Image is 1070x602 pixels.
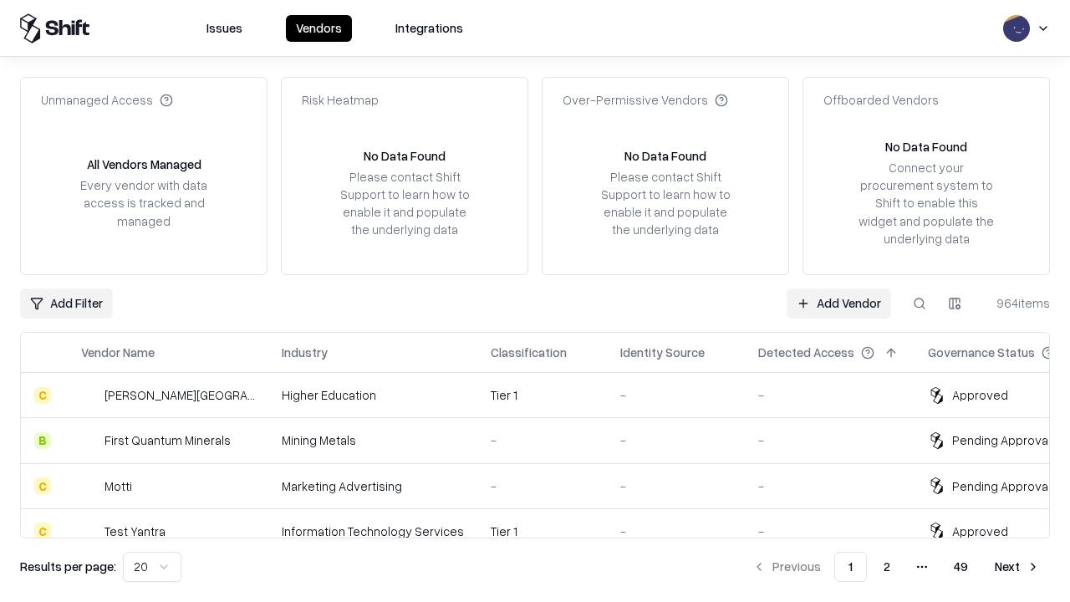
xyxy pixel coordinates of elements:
[104,523,166,540] div: Test Yantra
[491,477,594,495] div: -
[74,176,213,229] div: Every vendor with data access is tracked and managed
[286,15,352,42] button: Vendors
[563,91,728,109] div: Over-Permissive Vendors
[620,386,731,404] div: -
[282,477,464,495] div: Marketing Advertising
[952,386,1008,404] div: Approved
[952,477,1051,495] div: Pending Approval
[282,523,464,540] div: Information Technology Services
[335,168,474,239] div: Please contact Shift Support to learn how to enable it and populate the underlying data
[952,523,1008,540] div: Approved
[20,288,113,319] button: Add Filter
[758,431,901,449] div: -
[81,523,98,539] img: Test Yantra
[302,91,379,109] div: Risk Heatmap
[620,477,731,495] div: -
[282,431,464,449] div: Mining Metals
[952,431,1051,449] div: Pending Approval
[282,344,328,361] div: Industry
[104,386,255,404] div: [PERSON_NAME][GEOGRAPHIC_DATA]
[81,344,155,361] div: Vendor Name
[758,477,901,495] div: -
[385,15,473,42] button: Integrations
[985,552,1050,582] button: Next
[81,432,98,449] img: First Quantum Minerals
[282,386,464,404] div: Higher Education
[940,552,981,582] button: 49
[823,91,939,109] div: Offboarded Vendors
[364,147,446,165] div: No Data Found
[624,147,706,165] div: No Data Found
[34,387,51,404] div: C
[20,558,116,575] p: Results per page:
[758,386,901,404] div: -
[758,344,854,361] div: Detected Access
[857,159,996,247] div: Connect your procurement system to Shift to enable this widget and populate the underlying data
[620,431,731,449] div: -
[196,15,252,42] button: Issues
[928,344,1035,361] div: Governance Status
[34,432,51,449] div: B
[885,138,967,156] div: No Data Found
[787,288,891,319] a: Add Vendor
[34,523,51,539] div: C
[491,431,594,449] div: -
[758,523,901,540] div: -
[742,552,1050,582] nav: pagination
[87,156,201,173] div: All Vendors Managed
[34,477,51,494] div: C
[491,386,594,404] div: Tier 1
[596,168,735,239] div: Please contact Shift Support to learn how to enable it and populate the underlying data
[81,387,98,404] img: Reichman University
[620,344,705,361] div: Identity Source
[870,552,904,582] button: 2
[104,477,132,495] div: Motti
[620,523,731,540] div: -
[491,344,567,361] div: Classification
[491,523,594,540] div: Tier 1
[983,294,1050,312] div: 964 items
[834,552,867,582] button: 1
[81,477,98,494] img: Motti
[41,91,173,109] div: Unmanaged Access
[104,431,231,449] div: First Quantum Minerals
